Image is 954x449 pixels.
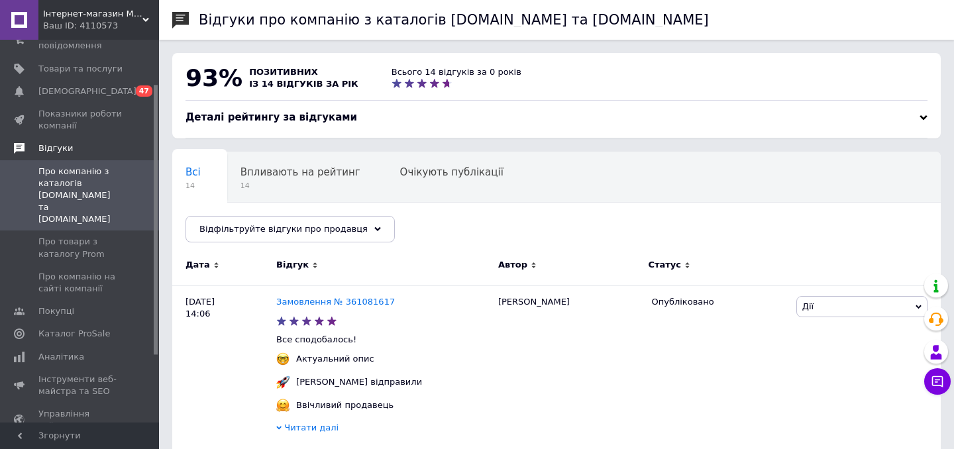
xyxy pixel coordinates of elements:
[276,399,290,412] img: :hugging_face:
[924,368,951,395] button: Чат з покупцем
[38,85,136,97] span: [DEMOGRAPHIC_DATA]
[172,203,346,253] div: Опубліковані без коментаря
[199,12,709,28] h1: Відгуки про компанію з каталогів [DOMAIN_NAME] та [DOMAIN_NAME]
[185,181,201,191] span: 14
[498,259,527,271] span: Автор
[240,181,360,191] span: 14
[185,111,927,125] div: Деталі рейтингу за відгуками
[185,259,210,271] span: Дата
[293,376,425,388] div: [PERSON_NAME] відправили
[276,352,290,366] img: :nerd_face:
[38,166,123,226] span: Про компанію з каталогів [DOMAIN_NAME] та [DOMAIN_NAME]
[651,296,786,308] div: Опубліковано
[249,79,358,89] span: із 14 відгуків за рік
[38,63,123,75] span: Товари та послуги
[293,399,397,411] div: Ввічливий продавець
[249,67,318,77] span: позитивних
[400,166,503,178] span: Очікують публікації
[185,166,201,178] span: Всі
[276,334,492,346] p: Все сподобалось!
[38,236,123,260] span: Про товари з каталогу Prom
[240,166,360,178] span: Впливають на рейтинг
[648,259,681,271] span: Статус
[38,108,123,132] span: Показники роботи компанії
[276,297,395,307] a: Замовлення № 361081617
[38,271,123,295] span: Про компанію на сайті компанії
[293,353,378,365] div: Актуальний опис
[276,422,492,437] div: Читати далі
[284,423,339,432] span: Читати далі
[136,85,152,97] span: 47
[38,328,110,340] span: Каталог ProSale
[43,20,159,32] div: Ваш ID: 4110573
[392,66,521,78] div: Всього 14 відгуків за 0 років
[38,305,74,317] span: Покупці
[38,374,123,397] span: Інструменти веб-майстра та SEO
[802,301,814,311] span: Дії
[38,408,123,432] span: Управління сайтом
[185,64,242,91] span: 93%
[185,217,320,228] span: Опубліковані без комен...
[38,28,123,52] span: Замовлення та повідомлення
[276,375,290,389] img: :rocket:
[199,224,368,234] span: Відфільтруйте відгуки про продавця
[185,111,357,123] span: Деталі рейтингу за відгуками
[43,8,142,20] span: Інтернет-магазин MegaBox
[38,351,84,363] span: Аналітика
[38,142,73,154] span: Відгуки
[276,259,309,271] span: Відгук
